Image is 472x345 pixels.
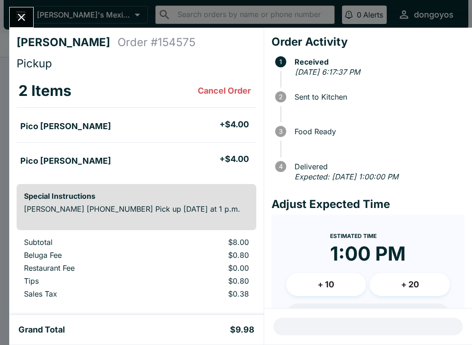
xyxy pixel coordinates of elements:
[20,155,111,167] h5: Pico [PERSON_NAME]
[165,238,249,247] p: $8.00
[286,273,366,296] button: + 10
[10,7,33,27] button: Close
[194,82,254,100] button: Cancel Order
[290,93,465,101] span: Sent to Kitchen
[279,58,282,65] text: 1
[278,163,283,170] text: 4
[118,36,195,49] h4: Order # 154575
[20,121,111,132] h5: Pico [PERSON_NAME]
[330,242,406,266] time: 1:00 PM
[219,119,249,130] h5: + $4.00
[219,154,249,165] h5: + $4.00
[165,250,249,260] p: $0.80
[17,238,256,302] table: orders table
[290,162,465,171] span: Delivered
[295,172,398,181] em: Expected: [DATE] 1:00:00 PM
[290,58,465,66] span: Received
[230,324,254,335] h5: $9.98
[330,232,377,239] span: Estimated Time
[165,289,249,298] p: $0.38
[279,93,283,101] text: 2
[279,128,283,135] text: 3
[165,263,249,273] p: $0.00
[18,82,71,100] h3: 2 Items
[295,67,360,77] em: [DATE] 6:17:37 PM
[24,191,249,201] h6: Special Instructions
[290,127,465,136] span: Food Ready
[165,276,249,286] p: $0.80
[24,204,249,214] p: [PERSON_NAME] [PHONE_NUMBER] Pick up [DATE] at 1 p.m.
[24,289,151,298] p: Sales Tax
[24,276,151,286] p: Tips
[24,238,151,247] p: Subtotal
[24,250,151,260] p: Beluga Fee
[271,197,465,211] h4: Adjust Expected Time
[18,324,65,335] h5: Grand Total
[24,263,151,273] p: Restaurant Fee
[17,74,256,177] table: orders table
[370,273,450,296] button: + 20
[271,35,465,49] h4: Order Activity
[17,57,52,70] span: Pickup
[17,36,118,49] h4: [PERSON_NAME]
